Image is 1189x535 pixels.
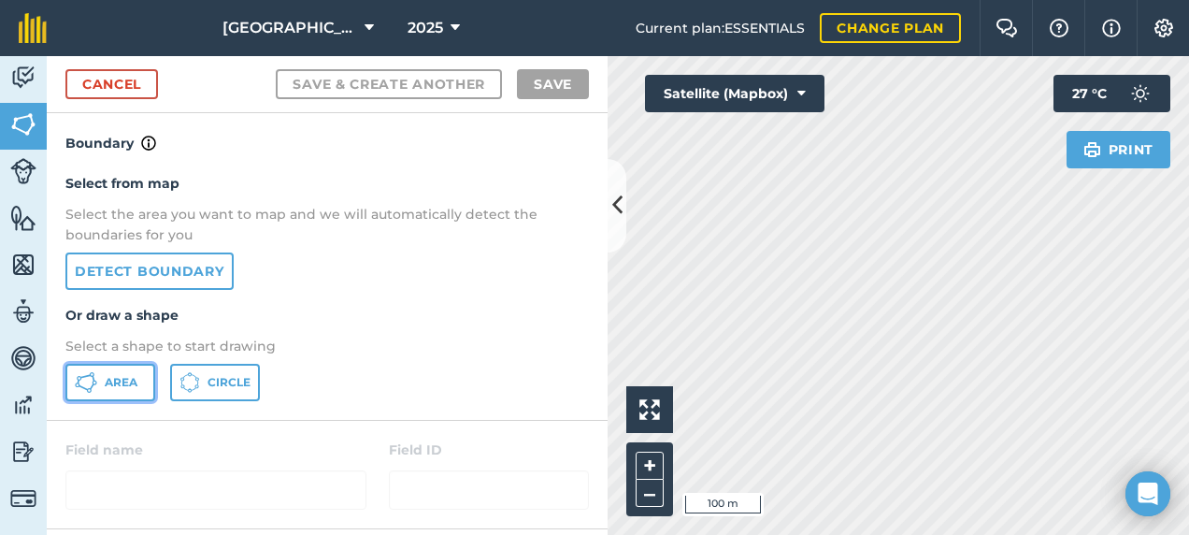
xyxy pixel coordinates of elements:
[639,399,660,420] img: Four arrows, one pointing top left, one top right, one bottom right and the last bottom left
[645,75,824,112] button: Satellite (Mapbox)
[65,336,589,356] p: Select a shape to start drawing
[636,452,664,480] button: +
[1102,17,1121,39] img: svg+xml;base64,PHN2ZyB4bWxucz0iaHR0cDovL3d3dy53My5vcmcvMjAwMC9zdmciIHdpZHRoPSIxNyIgaGVpZ2h0PSIxNy...
[141,132,156,154] img: svg+xml;base64,PHN2ZyB4bWxucz0iaHR0cDovL3d3dy53My5vcmcvMjAwMC9zdmciIHdpZHRoPSIxNyIgaGVpZ2h0PSIxNy...
[636,480,664,507] button: –
[170,364,260,401] button: Circle
[65,69,158,99] a: Cancel
[636,18,805,38] span: Current plan : ESSENTIALS
[65,305,589,325] h4: Or draw a shape
[208,375,251,390] span: Circle
[1083,138,1101,161] img: svg+xml;base64,PHN2ZyB4bWxucz0iaHR0cDovL3d3dy53My5vcmcvMjAwMC9zdmciIHdpZHRoPSIxOSIgaGVpZ2h0PSIyNC...
[10,485,36,512] img: svg+xml;base64,PD94bWwgdmVyc2lvbj0iMS4wIiBlbmNvZGluZz0idXRmLTgiPz4KPCEtLSBHZW5lcmF0b3I6IEFkb2JlIE...
[1072,75,1107,112] span: 27 ° C
[1053,75,1170,112] button: 27 °C
[10,204,36,232] img: svg+xml;base64,PHN2ZyB4bWxucz0iaHR0cDovL3d3dy53My5vcmcvMjAwMC9zdmciIHdpZHRoPSI1NiIgaGVpZ2h0PSI2MC...
[10,391,36,419] img: svg+xml;base64,PD94bWwgdmVyc2lvbj0iMS4wIiBlbmNvZGluZz0idXRmLTgiPz4KPCEtLSBHZW5lcmF0b3I6IEFkb2JlIE...
[10,297,36,325] img: svg+xml;base64,PD94bWwgdmVyc2lvbj0iMS4wIiBlbmNvZGluZz0idXRmLTgiPz4KPCEtLSBHZW5lcmF0b3I6IEFkb2JlIE...
[65,253,234,290] a: Detect boundary
[10,64,36,92] img: svg+xml;base64,PD94bWwgdmVyc2lvbj0iMS4wIiBlbmNvZGluZz0idXRmLTgiPz4KPCEtLSBHZW5lcmF0b3I6IEFkb2JlIE...
[10,438,36,466] img: svg+xml;base64,PD94bWwgdmVyc2lvbj0iMS4wIiBlbmNvZGluZz0idXRmLTgiPz4KPCEtLSBHZW5lcmF0b3I6IEFkb2JlIE...
[10,110,36,138] img: svg+xml;base64,PHN2ZyB4bWxucz0iaHR0cDovL3d3dy53My5vcmcvMjAwMC9zdmciIHdpZHRoPSI1NiIgaGVpZ2h0PSI2MC...
[820,13,961,43] a: Change plan
[65,173,589,194] h4: Select from map
[1122,75,1159,112] img: svg+xml;base64,PD94bWwgdmVyc2lvbj0iMS4wIiBlbmNvZGluZz0idXRmLTgiPz4KPCEtLSBHZW5lcmF0b3I6IEFkb2JlIE...
[19,13,47,43] img: fieldmargin Logo
[47,113,608,154] h4: Boundary
[65,364,155,401] button: Area
[10,251,36,279] img: svg+xml;base64,PHN2ZyB4bWxucz0iaHR0cDovL3d3dy53My5vcmcvMjAwMC9zdmciIHdpZHRoPSI1NiIgaGVpZ2h0PSI2MC...
[1153,19,1175,37] img: A cog icon
[10,344,36,372] img: svg+xml;base64,PD94bWwgdmVyc2lvbj0iMS4wIiBlbmNvZGluZz0idXRmLTgiPz4KPCEtLSBHZW5lcmF0b3I6IEFkb2JlIE...
[996,19,1018,37] img: Two speech bubbles overlapping with the left bubble in the forefront
[517,69,589,99] button: Save
[105,375,137,390] span: Area
[65,204,589,246] p: Select the area you want to map and we will automatically detect the boundaries for you
[1048,19,1070,37] img: A question mark icon
[1125,471,1170,516] div: Open Intercom Messenger
[222,17,357,39] span: [GEOGRAPHIC_DATA]
[276,69,502,99] button: Save & Create Another
[10,158,36,184] img: svg+xml;base64,PD94bWwgdmVyc2lvbj0iMS4wIiBlbmNvZGluZz0idXRmLTgiPz4KPCEtLSBHZW5lcmF0b3I6IEFkb2JlIE...
[1067,131,1171,168] button: Print
[408,17,443,39] span: 2025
